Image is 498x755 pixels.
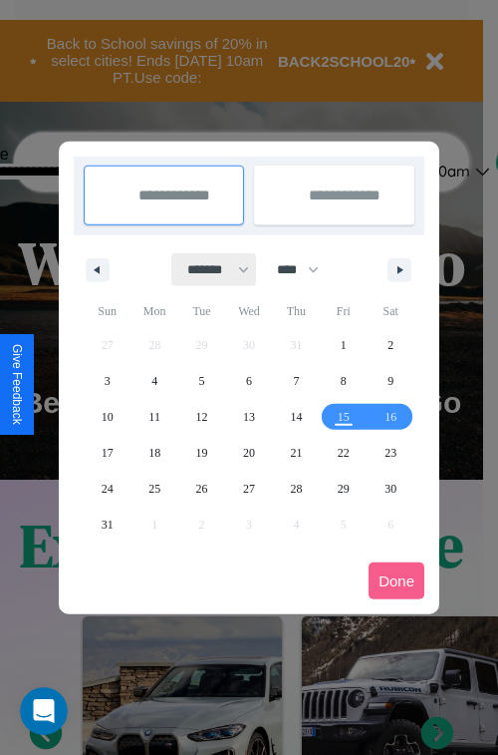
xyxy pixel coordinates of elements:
[338,399,350,435] span: 15
[273,435,320,471] button: 21
[105,363,111,399] span: 3
[84,507,130,543] button: 31
[243,435,255,471] span: 20
[130,295,177,327] span: Mon
[196,399,208,435] span: 12
[368,435,414,471] button: 23
[148,435,160,471] span: 18
[225,363,272,399] button: 6
[290,399,302,435] span: 14
[368,399,414,435] button: 16
[384,435,396,471] span: 23
[102,399,114,435] span: 10
[196,471,208,507] span: 26
[387,363,393,399] span: 9
[84,435,130,471] button: 17
[290,435,302,471] span: 21
[273,363,320,399] button: 7
[20,687,68,735] iframe: Intercom live chat
[196,435,208,471] span: 19
[130,471,177,507] button: 25
[84,471,130,507] button: 24
[151,363,157,399] span: 4
[102,507,114,543] span: 31
[320,327,367,363] button: 1
[130,399,177,435] button: 11
[243,471,255,507] span: 27
[341,327,347,363] span: 1
[368,327,414,363] button: 2
[273,399,320,435] button: 14
[338,471,350,507] span: 29
[84,295,130,327] span: Sun
[225,471,272,507] button: 27
[384,471,396,507] span: 30
[320,363,367,399] button: 8
[225,435,272,471] button: 20
[320,471,367,507] button: 29
[387,327,393,363] span: 2
[84,399,130,435] button: 10
[341,363,347,399] span: 8
[178,435,225,471] button: 19
[178,295,225,327] span: Tue
[246,363,252,399] span: 6
[320,295,367,327] span: Fri
[130,435,177,471] button: 18
[273,295,320,327] span: Thu
[368,471,414,507] button: 30
[368,295,414,327] span: Sat
[273,471,320,507] button: 28
[102,471,114,507] span: 24
[290,471,302,507] span: 28
[178,399,225,435] button: 12
[338,435,350,471] span: 22
[293,363,299,399] span: 7
[243,399,255,435] span: 13
[130,363,177,399] button: 4
[148,399,160,435] span: 11
[199,363,205,399] span: 5
[10,344,24,425] div: Give Feedback
[320,435,367,471] button: 22
[225,399,272,435] button: 13
[178,363,225,399] button: 5
[384,399,396,435] span: 16
[225,295,272,327] span: Wed
[148,471,160,507] span: 25
[84,363,130,399] button: 3
[102,435,114,471] span: 17
[178,471,225,507] button: 26
[368,363,414,399] button: 9
[320,399,367,435] button: 15
[369,563,424,599] button: Done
